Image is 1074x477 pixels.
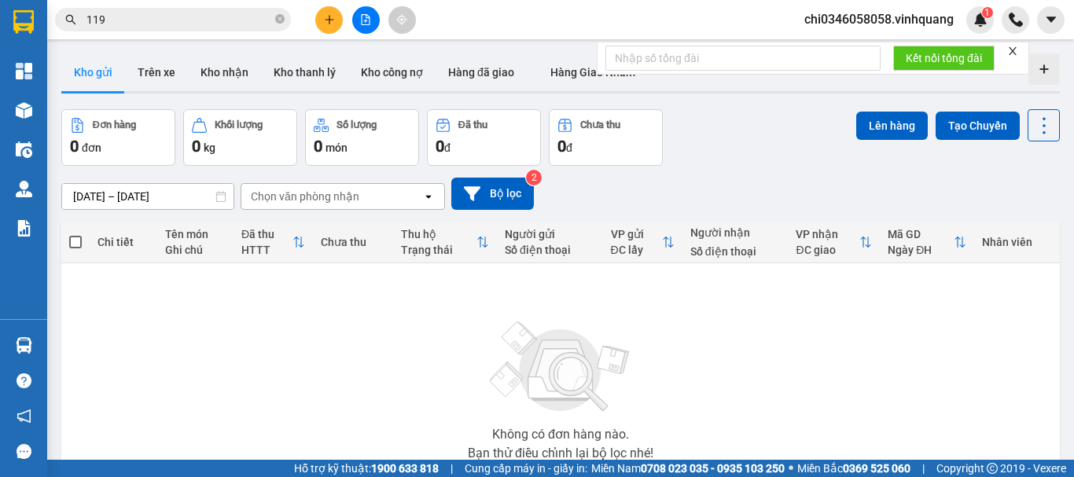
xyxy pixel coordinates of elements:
[566,141,572,154] span: đ
[797,460,910,477] span: Miền Bắc
[61,53,125,91] button: Kho gửi
[936,112,1020,140] button: Tạo Chuyến
[796,228,859,240] div: VP nhận
[549,109,663,166] button: Chưa thu0đ
[690,226,781,239] div: Người nhận
[188,53,261,91] button: Kho nhận
[482,312,639,422] img: svg+xml;base64,PHN2ZyBjbGFzcz0ibGlzdC1wbHVnX19zdmciIHhtbG5zPSJodHRwOi8vd3d3LnczLm9yZy8yMDAwL3N2Zy...
[973,13,988,27] img: icon-new-feature
[16,102,32,119] img: warehouse-icon
[1009,13,1023,27] img: phone-icon
[62,184,234,209] input: Select a date range.
[16,181,32,197] img: warehouse-icon
[13,10,34,34] img: logo-vxr
[1028,53,1060,85] div: Tạo kho hàng mới
[888,244,954,256] div: Ngày ĐH
[1044,13,1058,27] span: caret-down
[352,6,380,34] button: file-add
[192,137,200,156] span: 0
[65,14,76,25] span: search
[580,119,620,130] div: Chưa thu
[314,137,322,156] span: 0
[401,228,476,240] div: Thu hộ
[251,189,359,204] div: Chọn văn phòng nhận
[451,178,534,210] button: Bộ lọc
[922,460,925,477] span: |
[204,141,215,154] span: kg
[505,244,595,256] div: Số điện thoại
[444,141,451,154] span: đ
[16,63,32,79] img: dashboard-icon
[261,53,348,91] button: Kho thanh lý
[348,53,436,91] button: Kho công nợ
[401,244,476,256] div: Trạng thái
[611,244,662,256] div: ĐC lấy
[61,109,175,166] button: Đơn hàng0đơn
[550,66,635,79] span: Hàng Giao Nhầm
[70,137,79,156] span: 0
[458,119,487,130] div: Đã thu
[16,220,32,237] img: solution-icon
[183,109,297,166] button: Khối lượng0kg
[326,141,348,154] span: món
[337,119,377,130] div: Số lượng
[451,460,453,477] span: |
[321,236,384,248] div: Chưa thu
[422,190,435,203] svg: open
[17,373,31,388] span: question-circle
[984,7,990,18] span: 1
[371,462,439,475] strong: 1900 633 818
[388,6,416,34] button: aim
[792,9,966,29] span: chi0346058058.vinhquang
[324,14,335,25] span: plus
[275,14,285,24] span: close-circle
[987,463,998,474] span: copyright
[465,460,587,477] span: Cung cấp máy in - giấy in:
[436,53,527,91] button: Hàng đã giao
[893,46,995,71] button: Kết nối tổng đài
[234,222,313,263] th: Toggle SortBy
[241,244,292,256] div: HTTT
[86,11,272,28] input: Tìm tên, số ĐT hoặc mã đơn
[17,409,31,424] span: notification
[93,119,136,130] div: Đơn hàng
[690,245,781,258] div: Số điện thoại
[275,13,285,28] span: close-circle
[888,228,954,240] div: Mã GD
[82,141,101,154] span: đơn
[505,228,595,240] div: Người gửi
[906,50,982,67] span: Kết nối tổng đài
[526,170,542,185] sup: 2
[427,109,541,166] button: Đã thu0đ
[982,236,1052,248] div: Nhân viên
[856,112,928,140] button: Lên hàng
[315,6,343,34] button: plus
[788,222,880,263] th: Toggle SortBy
[125,53,188,91] button: Trên xe
[492,428,629,441] div: Không có đơn hàng nào.
[360,14,371,25] span: file-add
[982,7,993,18] sup: 1
[557,137,566,156] span: 0
[294,460,439,477] span: Hỗ trợ kỹ thuật:
[611,228,662,240] div: VP gửi
[796,244,859,256] div: ĐC giao
[789,465,793,471] span: ⚪️
[641,462,785,475] strong: 0708 023 035 - 0935 103 250
[603,222,682,263] th: Toggle SortBy
[165,244,226,256] div: Ghi chú
[16,141,32,158] img: warehouse-icon
[16,337,32,354] img: warehouse-icon
[17,444,31,459] span: message
[843,462,910,475] strong: 0369 525 060
[393,222,497,263] th: Toggle SortBy
[436,137,444,156] span: 0
[591,460,785,477] span: Miền Nam
[97,236,149,248] div: Chi tiết
[880,222,974,263] th: Toggle SortBy
[396,14,407,25] span: aim
[1007,46,1018,57] span: close
[215,119,263,130] div: Khối lượng
[305,109,419,166] button: Số lượng0món
[241,228,292,240] div: Đã thu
